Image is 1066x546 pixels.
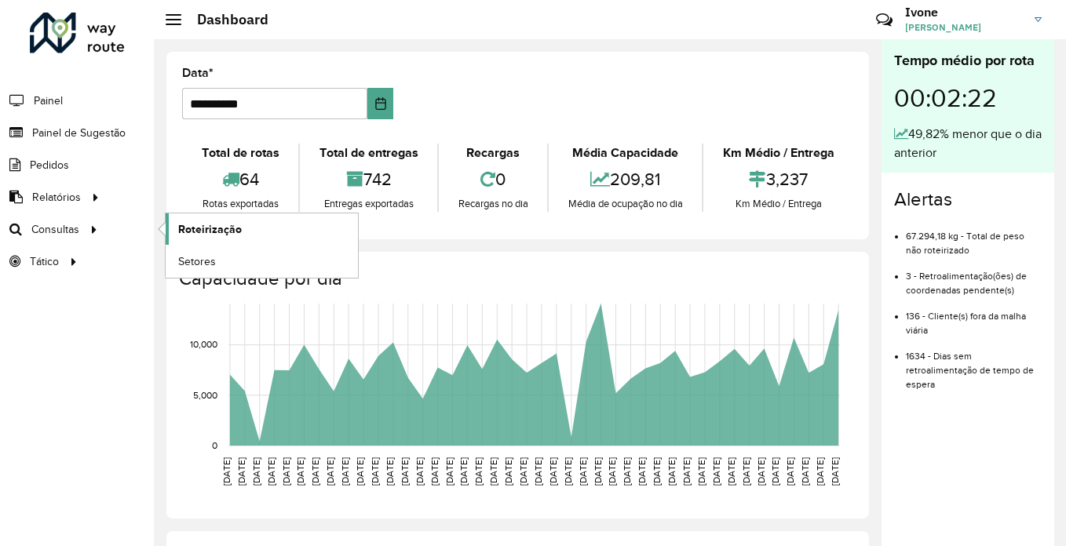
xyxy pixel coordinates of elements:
text: [DATE] [370,457,380,486]
a: Contato Rápido [867,3,901,37]
text: [DATE] [622,457,632,486]
h4: Alertas [894,188,1042,211]
span: [PERSON_NAME] [905,20,1023,35]
text: [DATE] [488,457,498,486]
div: Total de rotas [186,144,294,162]
div: 49,82% menor que o dia anterior [894,125,1042,162]
text: [DATE] [726,457,736,486]
text: [DATE] [607,457,617,486]
text: [DATE] [458,457,469,486]
div: Total de entregas [304,144,433,162]
text: [DATE] [563,457,573,486]
button: Choose Date [367,88,393,119]
text: [DATE] [830,457,840,486]
label: Data [182,64,214,82]
text: [DATE] [429,457,440,486]
text: [DATE] [236,457,246,486]
text: [DATE] [221,457,232,486]
text: [DATE] [281,457,291,486]
text: [DATE] [770,457,780,486]
text: [DATE] [444,457,455,486]
a: Roteirização [166,213,358,245]
text: [DATE] [711,457,721,486]
text: [DATE] [681,457,692,486]
text: [DATE] [785,457,795,486]
span: Setores [178,253,216,270]
div: Rotas exportadas [186,196,294,212]
div: Recargas no dia [443,196,543,212]
text: [DATE] [696,457,706,486]
span: Roteirização [178,221,242,238]
h3: Ivone [905,5,1023,20]
div: 742 [304,162,433,196]
text: [DATE] [503,457,513,486]
li: 136 - Cliente(s) fora da malha viária [906,297,1042,337]
div: Entregas exportadas [304,196,433,212]
div: Recargas [443,144,543,162]
text: [DATE] [518,457,528,486]
div: 00:02:22 [894,71,1042,125]
text: [DATE] [756,457,766,486]
text: [DATE] [578,457,588,486]
text: 10,000 [190,340,217,350]
div: Km Médio / Entrega [707,144,849,162]
li: 67.294,18 kg - Total de peso não roteirizado [906,217,1042,257]
text: [DATE] [340,457,350,486]
a: Setores [166,246,358,277]
div: 0 [443,162,543,196]
text: [DATE] [548,457,558,486]
text: 5,000 [193,390,217,400]
h2: Dashboard [181,11,268,28]
text: [DATE] [385,457,395,486]
span: Painel de Sugestão [32,125,126,141]
span: Pedidos [30,157,69,173]
text: [DATE] [414,457,425,486]
span: Tático [30,253,59,270]
span: Relatórios [32,189,81,206]
div: Km Médio / Entrega [707,196,849,212]
text: 0 [212,440,217,450]
div: 64 [186,162,294,196]
text: [DATE] [593,457,603,486]
div: Tempo médio por rota [894,50,1042,71]
span: Consultas [31,221,79,238]
div: 209,81 [553,162,698,196]
text: [DATE] [295,457,305,486]
text: [DATE] [473,457,484,486]
text: [DATE] [251,457,261,486]
text: [DATE] [310,457,320,486]
text: [DATE] [533,457,543,486]
span: Painel [34,93,63,109]
text: [DATE] [666,457,677,486]
text: [DATE] [266,457,276,486]
text: [DATE] [400,457,410,486]
text: [DATE] [741,457,751,486]
text: [DATE] [325,457,335,486]
li: 3 - Retroalimentação(ões) de coordenadas pendente(s) [906,257,1042,297]
text: [DATE] [815,457,825,486]
text: [DATE] [800,457,810,486]
li: 1634 - Dias sem retroalimentação de tempo de espera [906,337,1042,391]
div: Média Capacidade [553,144,698,162]
div: 3,237 [707,162,849,196]
text: [DATE] [355,457,365,486]
text: [DATE] [637,457,647,486]
text: [DATE] [652,457,662,486]
h4: Capacidade por dia [179,268,853,290]
div: Média de ocupação no dia [553,196,698,212]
